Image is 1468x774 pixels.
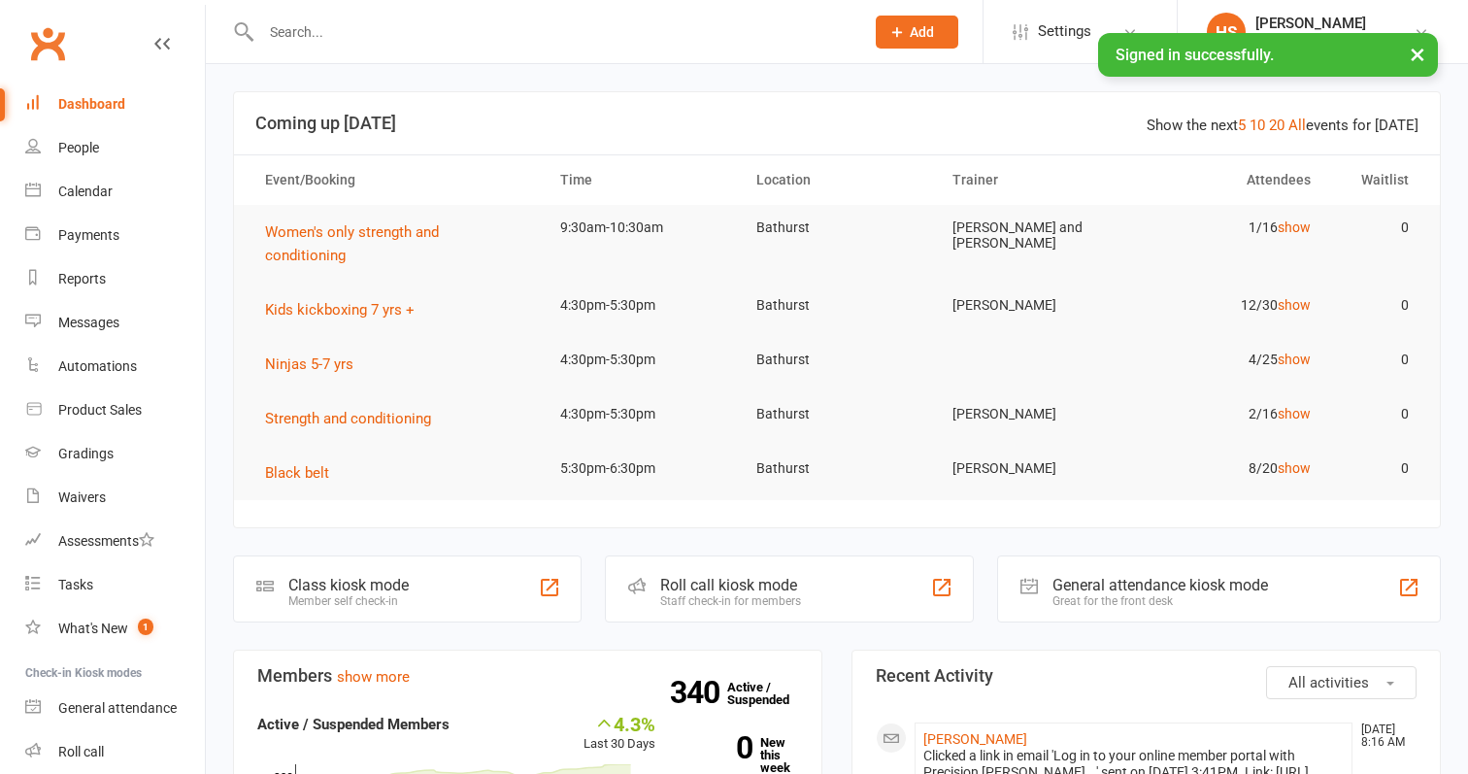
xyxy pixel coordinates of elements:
[265,407,445,430] button: Strength and conditioning
[265,220,525,267] button: Women's only strength and conditioning
[1052,594,1268,608] div: Great for the front desk
[935,155,1131,205] th: Trainer
[670,678,727,707] strong: 340
[1288,117,1306,134] a: All
[1131,205,1327,251] td: 1/16
[257,666,798,686] h3: Members
[58,446,114,461] div: Gradings
[1328,391,1426,437] td: 0
[288,576,409,594] div: Class kiosk mode
[1131,283,1327,328] td: 12/30
[1052,576,1268,594] div: General attendance kiosk mode
[58,184,113,199] div: Calendar
[288,594,409,608] div: Member self check-in
[255,18,851,46] input: Search...
[1269,117,1284,134] a: 20
[25,476,205,520] a: Waivers
[25,563,205,607] a: Tasks
[265,353,367,376] button: Ninjas 5-7 yrs
[58,315,119,330] div: Messages
[265,298,428,321] button: Kids kickboxing 7 yrs +
[25,126,205,170] a: People
[1278,352,1311,367] a: show
[1131,337,1327,383] td: 4/25
[543,155,739,205] th: Time
[660,576,801,594] div: Roll call kiosk mode
[58,271,106,286] div: Reports
[265,355,353,373] span: Ninjas 5-7 yrs
[265,464,329,482] span: Black belt
[25,607,205,651] a: What's New1
[1278,219,1311,235] a: show
[58,700,177,716] div: General attendance
[543,337,739,383] td: 4:30pm-5:30pm
[25,730,205,774] a: Roll call
[739,337,935,383] td: Bathurst
[248,155,543,205] th: Event/Booking
[25,301,205,345] a: Messages
[1328,155,1426,205] th: Waitlist
[739,391,935,437] td: Bathurst
[543,205,739,251] td: 9:30am-10:30am
[1147,114,1418,137] div: Show the next events for [DATE]
[1400,33,1435,75] button: ×
[1131,391,1327,437] td: 2/16
[935,391,1131,437] td: [PERSON_NAME]
[1328,337,1426,383] td: 0
[1328,205,1426,251] td: 0
[265,461,343,485] button: Black belt
[584,713,655,734] div: 4.3%
[25,83,205,126] a: Dashboard
[910,24,934,40] span: Add
[1116,46,1274,64] span: Signed in successfully.
[1266,666,1417,699] button: All activities
[1207,13,1246,51] div: HS
[25,257,205,301] a: Reports
[1038,10,1091,53] span: Settings
[876,16,958,49] button: Add
[265,223,439,264] span: Women's only strength and conditioning
[543,446,739,491] td: 5:30pm-6:30pm
[935,283,1131,328] td: [PERSON_NAME]
[1288,674,1369,691] span: All activities
[1131,155,1327,205] th: Attendees
[337,668,410,686] a: show more
[25,345,205,388] a: Automations
[739,155,935,205] th: Location
[1328,446,1426,491] td: 0
[935,446,1131,491] td: [PERSON_NAME]
[25,170,205,214] a: Calendar
[543,391,739,437] td: 4:30pm-5:30pm
[935,205,1131,266] td: [PERSON_NAME] and [PERSON_NAME]
[257,716,450,733] strong: Active / Suspended Members
[25,520,205,563] a: Assessments
[265,410,431,427] span: Strength and conditioning
[58,227,119,243] div: Payments
[923,731,1027,747] a: [PERSON_NAME]
[543,283,739,328] td: 4:30pm-5:30pm
[660,594,801,608] div: Staff check-in for members
[25,687,205,730] a: General attendance kiosk mode
[58,621,128,636] div: What's New
[684,733,752,762] strong: 0
[876,666,1417,686] h3: Recent Activity
[739,205,935,251] td: Bathurst
[739,283,935,328] td: Bathurst
[739,446,935,491] td: Bathurst
[25,388,205,432] a: Product Sales
[58,96,125,112] div: Dashboard
[1255,32,1385,50] div: Precision Martial Arts
[584,713,655,755] div: Last 30 Days
[58,533,154,549] div: Assessments
[1351,724,1416,749] time: [DATE] 8:16 AM
[1238,117,1246,134] a: 5
[1131,446,1327,491] td: 8/20
[23,19,72,68] a: Clubworx
[58,489,106,505] div: Waivers
[25,432,205,476] a: Gradings
[58,140,99,155] div: People
[265,301,415,319] span: Kids kickboxing 7 yrs +
[255,114,1418,133] h3: Coming up [DATE]
[138,619,153,635] span: 1
[58,577,93,592] div: Tasks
